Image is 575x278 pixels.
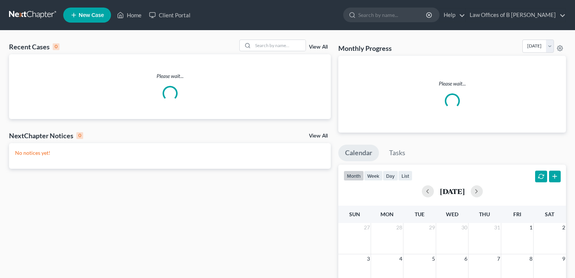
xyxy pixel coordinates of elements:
h2: [DATE] [440,187,465,195]
span: Tue [415,211,424,217]
span: 5 [431,254,436,263]
div: Recent Cases [9,42,59,51]
span: New Case [79,12,104,18]
span: 31 [493,223,501,232]
span: 6 [464,254,468,263]
span: 3 [366,254,371,263]
span: 2 [561,223,566,232]
span: 30 [461,223,468,232]
button: list [398,171,412,181]
span: Wed [446,211,458,217]
span: Fri [513,211,521,217]
p: No notices yet! [15,149,325,157]
span: Thu [479,211,490,217]
span: Sun [349,211,360,217]
span: 1 [529,223,533,232]
p: Please wait... [9,72,331,80]
input: Search by name... [358,8,427,22]
a: Help [440,8,465,22]
a: Calendar [338,145,379,161]
div: 0 [76,132,83,139]
h3: Monthly Progress [338,44,392,53]
span: 4 [399,254,403,263]
button: day [383,171,398,181]
span: 8 [529,254,533,263]
a: View All [309,44,328,50]
p: Please wait... [344,80,560,87]
div: NextChapter Notices [9,131,83,140]
input: Search by name... [253,40,306,51]
button: month [344,171,364,181]
span: 29 [428,223,436,232]
a: View All [309,133,328,139]
div: 0 [53,43,59,50]
span: 28 [396,223,403,232]
span: 7 [496,254,501,263]
a: Law Offices of B [PERSON_NAME] [466,8,566,22]
a: Home [113,8,145,22]
a: Tasks [382,145,412,161]
span: 27 [363,223,371,232]
a: Client Portal [145,8,194,22]
span: 9 [561,254,566,263]
span: Sat [545,211,554,217]
button: week [364,171,383,181]
span: Mon [380,211,394,217]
